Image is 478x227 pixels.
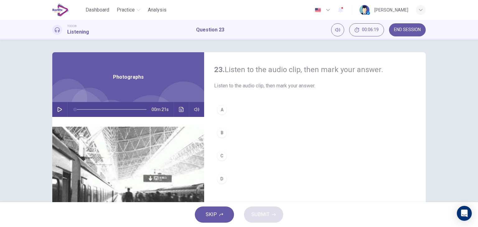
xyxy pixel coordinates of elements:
[52,4,83,16] a: EduSynch logo
[176,102,186,117] button: Click to see the audio transcription
[214,102,416,118] button: A
[217,151,227,161] div: C
[394,27,421,32] span: END SESSION
[114,4,143,16] button: Practice
[67,24,77,28] span: TOEIC®
[148,6,166,14] span: Analysis
[217,105,227,115] div: A
[217,128,227,138] div: B
[349,23,384,36] div: Hide
[195,206,234,223] button: SKIP
[374,6,408,14] div: [PERSON_NAME]
[359,5,369,15] img: Profile picture
[457,206,472,221] div: Open Intercom Messenger
[214,65,416,75] h4: Listen to the audio clip, then mark your answer.
[217,174,227,184] div: D
[214,148,416,164] button: C
[389,23,426,36] button: END SESSION
[152,102,174,117] span: 00m 21s
[117,6,135,14] span: Practice
[206,210,217,219] span: SKIP
[214,82,416,90] span: Listen to the audio clip, then mark your answer.
[362,27,379,32] span: 00:06:19
[214,65,225,74] strong: 23.
[214,125,416,141] button: B
[113,73,144,81] span: Photographs
[83,4,112,16] button: Dashboard
[349,23,384,36] button: 00:06:19
[331,23,344,36] div: Mute
[52,4,69,16] img: EduSynch logo
[145,4,169,16] button: Analysis
[196,26,224,34] h1: Question 23
[67,28,89,36] h1: Listening
[86,6,109,14] span: Dashboard
[214,171,416,187] button: D
[314,8,322,12] img: en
